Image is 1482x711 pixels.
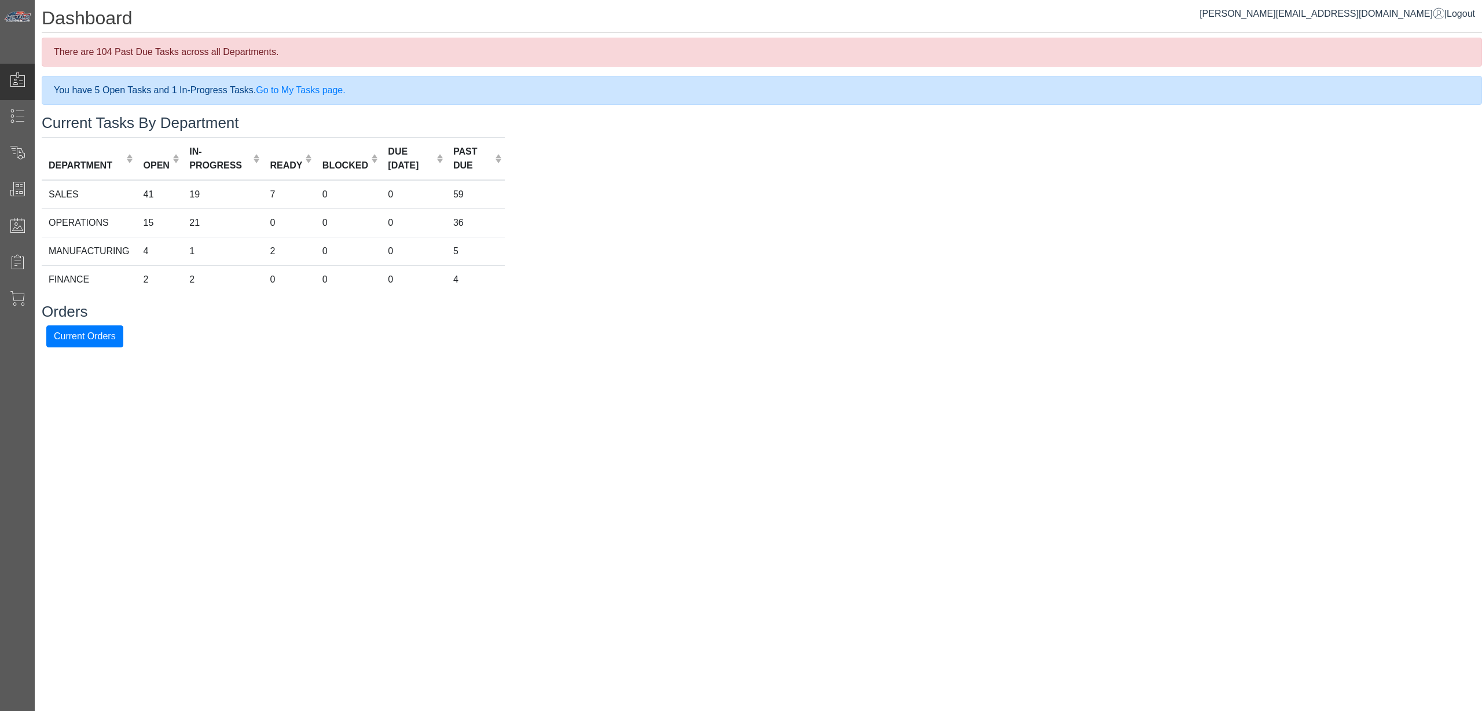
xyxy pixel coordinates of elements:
td: 0 [381,208,446,237]
h3: Orders [42,303,1482,321]
td: 0 [263,265,315,294]
td: 0 [316,237,381,265]
div: BLOCKED [322,159,368,173]
td: 4 [446,265,505,294]
div: OPEN [144,159,170,173]
td: 5 [446,237,505,265]
td: 0 [316,265,381,294]
td: SALES [42,180,137,209]
td: 0 [381,180,446,209]
h3: Current Tasks By Department [42,114,1482,132]
div: | [1199,7,1475,21]
td: MANUFACTURING [42,237,137,265]
td: 0 [381,265,446,294]
td: 7 [263,180,315,209]
td: 2 [137,265,183,294]
td: 2 [263,237,315,265]
td: 21 [182,208,263,237]
span: Logout [1447,9,1475,19]
button: Current Orders [46,325,123,347]
img: Metals Direct Inc Logo [3,10,32,23]
td: 36 [446,208,505,237]
div: PAST DUE [453,145,492,173]
a: Current Orders [46,331,123,340]
td: 1 [182,237,263,265]
td: 15 [137,208,183,237]
td: 0 [316,180,381,209]
td: 2 [182,265,263,294]
td: 0 [381,237,446,265]
td: 4 [137,237,183,265]
div: DEPARTMENT [49,159,123,173]
div: DUE [DATE] [388,145,433,173]
td: 0 [316,208,381,237]
td: 41 [137,180,183,209]
td: FINANCE [42,265,137,294]
a: [PERSON_NAME][EMAIL_ADDRESS][DOMAIN_NAME] [1199,9,1444,19]
td: 19 [182,180,263,209]
td: 59 [446,180,505,209]
a: Go to My Tasks page. [256,85,345,95]
div: IN-PROGRESS [189,145,250,173]
td: OPERATIONS [42,208,137,237]
div: READY [270,159,302,173]
td: 0 [263,208,315,237]
div: You have 5 Open Tasks and 1 In-Progress Tasks. [42,76,1482,105]
h1: Dashboard [42,7,1482,33]
div: There are 104 Past Due Tasks across all Departments. [42,38,1482,67]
